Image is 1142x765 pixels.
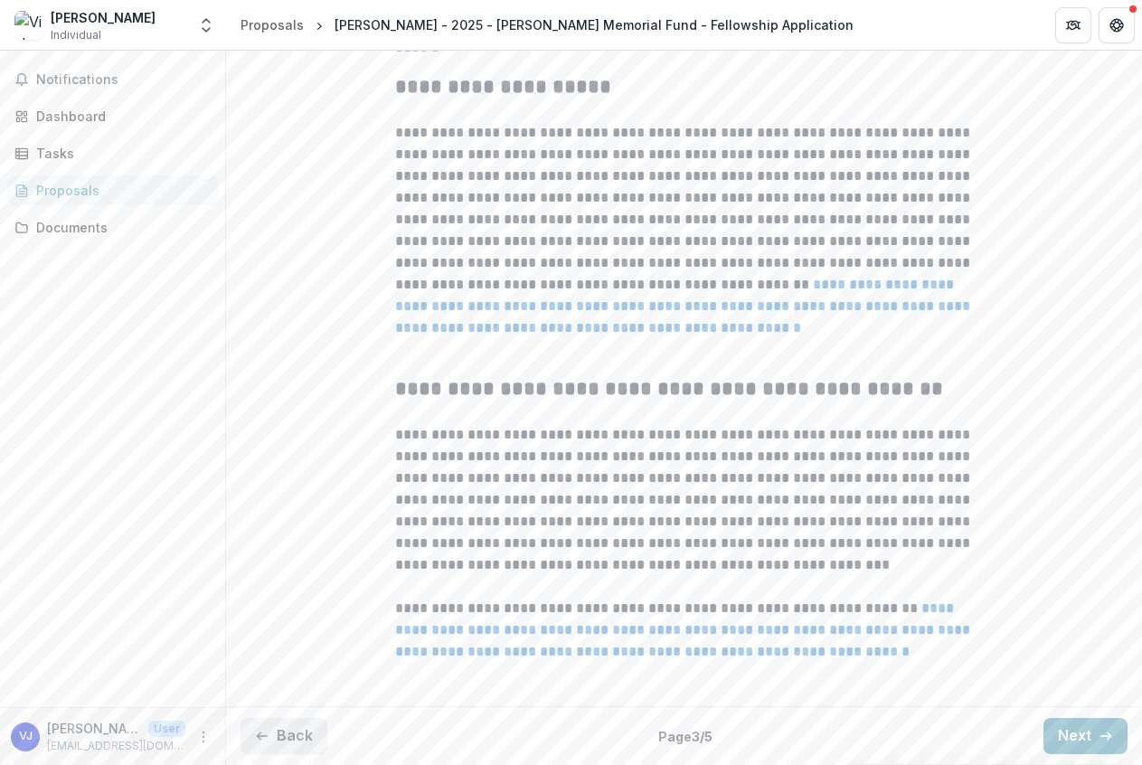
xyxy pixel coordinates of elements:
span: Notifications [36,72,211,88]
a: Dashboard [7,101,218,131]
a: Documents [7,212,218,242]
div: Dashboard [36,107,203,126]
button: Get Help [1099,7,1135,43]
div: Vishank Jain-Sharma [19,731,33,742]
div: Tasks [36,144,203,163]
div: [PERSON_NAME] - 2025 - [PERSON_NAME] Memorial Fund - Fellowship Application [335,15,854,34]
button: Notifications [7,65,218,94]
button: Partners [1055,7,1091,43]
div: [PERSON_NAME] [51,8,156,27]
button: Next [1043,718,1128,754]
button: Back [241,718,327,754]
div: Proposals [241,15,304,34]
a: Tasks [7,138,218,168]
div: Proposals [36,181,203,200]
button: Open entity switcher [193,7,219,43]
a: Proposals [233,12,311,38]
nav: breadcrumb [233,12,861,38]
span: Individual [51,27,101,43]
button: More [193,726,214,748]
p: [PERSON_NAME] [47,719,141,738]
div: Documents [36,218,203,237]
p: Page 3 / 5 [658,727,713,746]
p: [EMAIL_ADDRESS][DOMAIN_NAME] [47,738,185,754]
a: Proposals [7,175,218,205]
img: Vishank Jain-Sharma [14,11,43,40]
p: User [148,721,185,737]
